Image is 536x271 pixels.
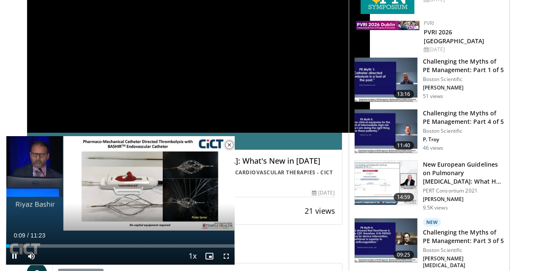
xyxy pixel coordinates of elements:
[27,232,29,239] span: /
[424,28,485,45] a: PVRI 2026 [GEOGRAPHIC_DATA]
[423,136,504,143] p: P. Troy
[27,133,342,150] a: Email [GEOGRAPHIC_DATA]
[356,21,419,30] img: 33783847-ac93-4ca7-89f8-ccbd48ec16ca.webp.150x105_q85_autocrop_double_scale_upscale_version-0.2.jpg
[423,128,504,134] p: Boston Scientific
[6,244,235,248] div: Progress Bar
[14,232,25,239] span: 0:09
[355,58,417,102] img: 098efa87-ceca-4c8a-b8c3-1b83f50c5bf2.150x105_q85_crop-smart_upscale.jpg
[423,57,504,74] h3: Challenging the Myths of PE Management: Part 1 of 5
[423,84,504,91] p: [PERSON_NAME]
[201,248,218,265] button: Enable picture-in-picture mode
[312,189,335,197] div: [DATE]
[423,228,504,245] h3: Challenging the Myths of PE Management: Part 3 of 5
[6,248,23,265] button: Pause
[355,218,417,263] img: 82703e6a-145d-463d-93aa-0811cc9f6235.150x105_q85_crop-smart_upscale.jpg
[221,136,238,154] button: Close
[354,160,504,211] a: 14:59 New European Guidelines on Pulmonary [MEDICAL_DATA]: What Has Changed and … PERT Consortium...
[423,255,504,269] p: [PERSON_NAME][MEDICAL_DATA]
[424,46,503,53] div: [DATE]
[423,218,442,226] p: New
[394,193,414,201] span: 14:59
[394,251,414,259] span: 09:25
[424,20,434,27] a: PVRI
[423,204,448,211] p: 9.5K views
[423,145,444,151] p: 46 views
[184,248,201,265] button: Playback Rate
[354,57,504,102] a: 13:16 Challenging the Myths of PE Management: Part 1 of 5 Boston Scientific [PERSON_NAME] 51 views
[355,109,417,154] img: d5b042fb-44bd-4213-87e0-b0808e5010e8.150x105_q85_crop-smart_upscale.jpg
[423,247,504,254] p: Boston Scientific
[355,161,417,205] img: 0c0338ca-5dd8-4346-a5ad-18bcc17889a0.150x105_q85_crop-smart_upscale.jpg
[394,90,414,98] span: 13:16
[6,136,235,265] video-js: Video Player
[423,160,504,186] h3: New European Guidelines on Pulmonary [MEDICAL_DATA]: What Has Changed and …
[354,109,504,154] a: 11:40 Challenging the Myths of PE Management: Part 4 of 5 Boston Scientific P. Troy 46 views
[218,248,235,265] button: Fullscreen
[423,196,504,203] p: [PERSON_NAME]
[23,248,40,265] button: Mute
[423,76,504,83] p: Boston Scientific
[423,93,444,100] p: 51 views
[31,232,45,239] span: 11:23
[394,141,414,150] span: 11:40
[305,206,335,216] span: 21 views
[423,109,504,126] h3: Challenging the Myths of PE Management: Part 4 of 5
[423,187,504,194] p: PERT Consortium 2021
